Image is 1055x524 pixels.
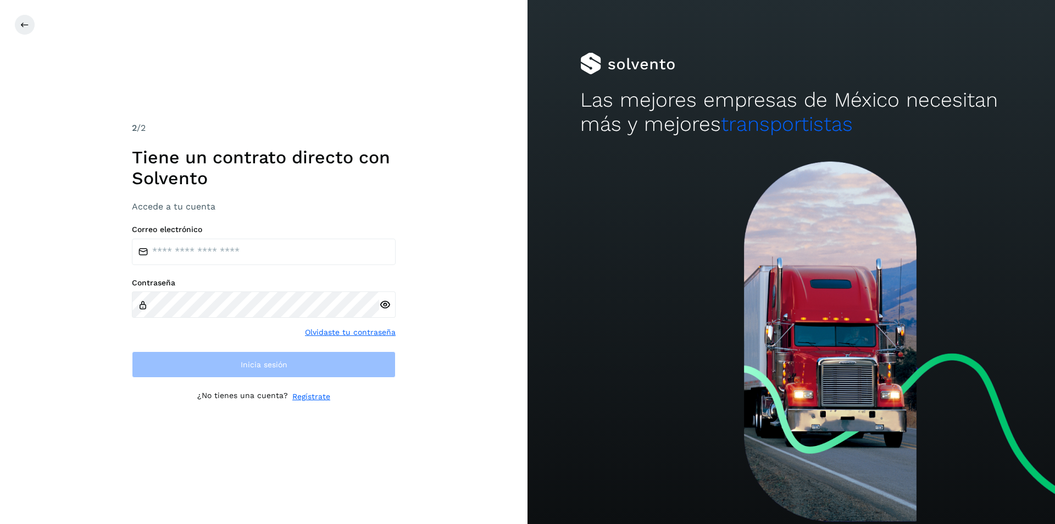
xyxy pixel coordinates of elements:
button: Inicia sesión [132,351,396,378]
a: Olvidaste tu contraseña [305,327,396,338]
h1: Tiene un contrato directo con Solvento [132,147,396,189]
a: Regístrate [292,391,330,402]
h2: Las mejores empresas de México necesitan más y mejores [580,88,1002,137]
p: ¿No tienes una cuenta? [197,391,288,402]
span: 2 [132,123,137,133]
span: Inicia sesión [241,361,287,368]
h3: Accede a tu cuenta [132,201,396,212]
label: Contraseña [132,278,396,288]
label: Correo electrónico [132,225,396,234]
span: transportistas [721,112,853,136]
div: /2 [132,122,396,135]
